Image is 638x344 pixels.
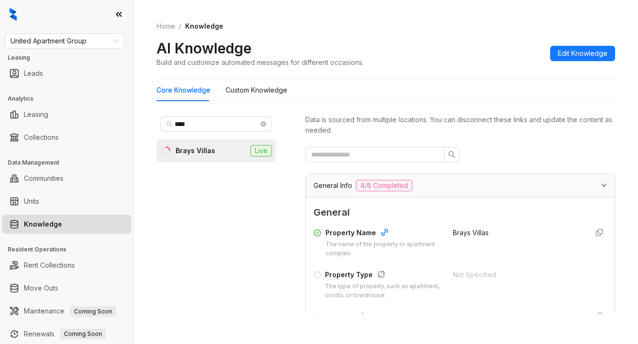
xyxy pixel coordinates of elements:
[8,245,133,254] h3: Resident Operations
[166,121,173,127] span: search
[2,105,131,124] li: Leasing
[24,64,43,83] a: Leads
[2,192,131,211] li: Units
[305,115,615,136] div: Data is sourced from multiple locations. You can disconnect these links and update the content as...
[453,229,489,237] span: Brays Villas
[2,302,131,321] li: Maintenance
[24,324,106,344] a: RenewalsComing Soon
[314,180,352,191] span: General Info
[8,158,133,167] h3: Data Management
[601,182,607,188] span: expanded
[157,57,364,67] div: Build and customize automated messages for different occasions.
[157,85,210,95] div: Core Knowledge
[226,85,287,95] div: Custom Knowledge
[251,145,272,156] span: Live
[448,151,456,158] span: search
[60,329,106,339] span: Coming Soon
[550,46,615,61] button: Edit Knowledge
[157,39,251,57] h2: AI Knowledge
[325,240,441,258] div: The name of the property or apartment complex.
[261,121,266,127] span: close-circle
[2,215,131,234] li: Knowledge
[155,21,177,31] a: Home
[2,256,131,275] li: Rent Collections
[558,48,607,59] span: Edit Knowledge
[2,279,131,298] li: Move Outs
[10,8,17,21] img: logo
[2,169,131,188] li: Communities
[8,94,133,103] h3: Analytics
[10,34,119,48] span: United Apartment Group
[70,306,116,317] span: Coming Soon
[325,312,441,324] div: Address
[185,22,223,30] span: Knowledge
[24,279,58,298] a: Move Outs
[314,205,607,220] span: General
[325,282,441,300] div: The type of property, such as apartment, condo, or townhouse.
[453,312,581,322] div: [STREET_ADDRESS]
[325,270,441,282] div: Property Type
[24,215,62,234] a: Knowledge
[24,256,75,275] a: Rent Collections
[8,53,133,62] h3: Leasing
[179,21,181,31] li: /
[325,228,441,240] div: Property Name
[356,180,412,191] span: 4/8 Completed
[24,192,39,211] a: Units
[24,105,48,124] a: Leasing
[2,324,131,344] li: Renewals
[2,128,131,147] li: Collections
[306,174,615,197] div: General Info4/8 Completed
[24,169,63,188] a: Communities
[453,270,581,280] div: Not Specified
[24,128,59,147] a: Collections
[2,64,131,83] li: Leads
[176,146,215,156] div: Brays Villas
